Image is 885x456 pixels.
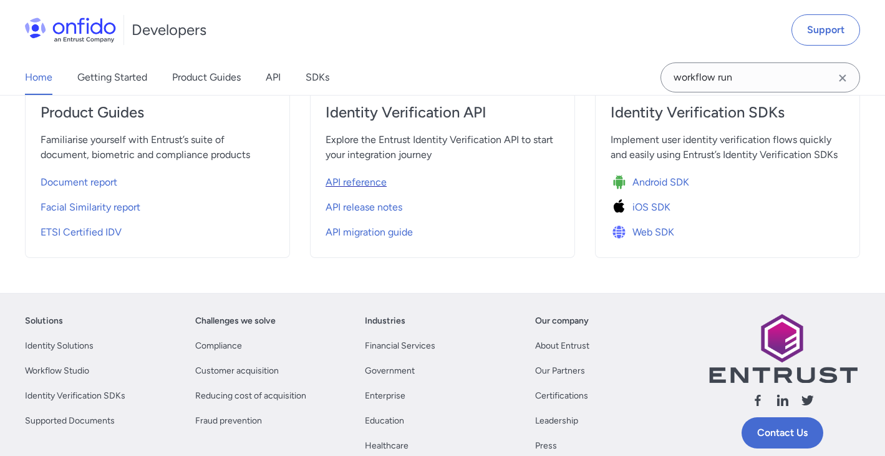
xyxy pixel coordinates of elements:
a: About Entrust [535,339,589,354]
img: Icon Web SDK [611,224,632,241]
a: Icon Web SDKWeb SDK [611,217,844,242]
a: Getting Started [77,60,147,95]
span: API migration guide [326,225,413,240]
span: iOS SDK [632,200,670,215]
a: Icon Android SDKAndroid SDK [611,167,844,192]
a: Certifications [535,389,588,404]
h1: Developers [132,20,206,40]
a: Leadership [535,414,578,429]
a: API release notes [326,192,559,217]
a: Document report [41,167,274,192]
span: Explore the Entrust Identity Verification API to start your integration journey [326,132,559,162]
svg: Clear search field button [835,71,850,86]
a: Our company [535,314,589,329]
a: API [266,60,281,95]
a: Reducing cost of acquisition [195,389,306,404]
a: ETSI Certified IDV [41,217,274,242]
a: Follow us X (Twitter) [800,393,815,412]
img: Icon iOS SDK [611,199,632,216]
span: Familiarise yourself with Entrust’s suite of document, biometric and compliance products [41,132,274,162]
img: Icon Android SDK [611,174,632,191]
a: Contact Us [742,417,823,449]
svg: Follow us facebook [750,393,765,408]
a: Facial Similarity report [41,192,274,217]
a: Financial Services [365,339,435,354]
a: Identity Verification SDKs [25,389,125,404]
a: Our Partners [535,364,585,379]
a: Product Guides [41,102,274,132]
span: Implement user identity verification flows quickly and easily using Entrust’s Identity Verificati... [611,132,844,162]
a: Solutions [25,314,63,329]
span: Android SDK [632,175,689,190]
a: Identity Verification API [326,102,559,132]
a: Support [791,14,860,46]
a: Government [365,364,415,379]
a: SDKs [306,60,329,95]
a: Education [365,414,404,429]
span: Document report [41,175,117,190]
h4: Product Guides [41,102,274,122]
a: Enterprise [365,389,405,404]
span: Web SDK [632,225,674,240]
a: Identity Solutions [25,339,94,354]
svg: Follow us X (Twitter) [800,393,815,408]
span: API reference [326,175,387,190]
input: Onfido search input field [660,62,860,92]
a: Product Guides [172,60,241,95]
img: Onfido Logo [25,17,116,42]
span: Facial Similarity report [41,200,140,215]
img: Entrust logo [708,314,858,383]
a: API reference [326,167,559,192]
span: ETSI Certified IDV [41,225,122,240]
a: Industries [365,314,405,329]
a: Press [535,439,557,454]
a: Workflow Studio [25,364,89,379]
a: Healthcare [365,439,409,454]
span: API release notes [326,200,402,215]
a: Identity Verification SDKs [611,102,844,132]
a: Follow us linkedin [775,393,790,412]
h4: Identity Verification SDKs [611,102,844,122]
a: Supported Documents [25,414,115,429]
a: Follow us facebook [750,393,765,412]
a: Challenges we solve [195,314,276,329]
h4: Identity Verification API [326,102,559,122]
a: API migration guide [326,217,559,242]
a: Fraud prevention [195,414,262,429]
a: Icon iOS SDKiOS SDK [611,192,844,217]
svg: Follow us linkedin [775,393,790,408]
a: Home [25,60,52,95]
a: Customer acquisition [195,364,279,379]
a: Compliance [195,339,242,354]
